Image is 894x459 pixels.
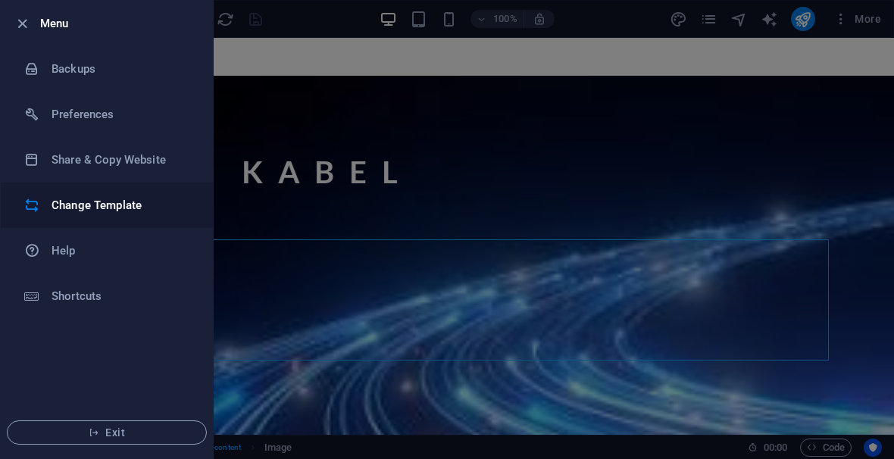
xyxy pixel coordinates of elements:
[7,420,207,445] button: Exit
[20,426,194,439] span: Exit
[40,14,201,33] h6: Menu
[52,242,192,260] h6: Help
[52,105,192,123] h6: Preferences
[52,60,192,78] h6: Backups
[52,151,192,169] h6: Share & Copy Website
[1,228,213,273] a: Help
[52,196,192,214] h6: Change Template
[52,287,192,305] h6: Shortcuts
